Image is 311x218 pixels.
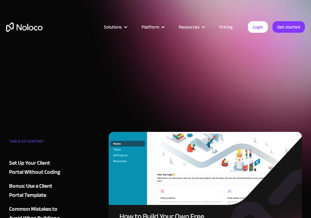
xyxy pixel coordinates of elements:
[9,182,63,200] a: Bonus: Use a Client Portal Template
[9,159,63,177] a: Set Up Your Client Portal Without Coding
[171,23,212,31] div: Resources
[272,21,305,33] a: Get started
[179,23,200,31] div: Resources
[9,137,63,149] div: TABLE OF CONTENT
[248,21,268,33] a: Login
[212,23,240,31] a: Pricing
[96,23,134,31] div: Solutions
[134,23,171,31] div: Platform
[6,22,43,32] a: home
[104,23,122,31] div: Solutions
[142,23,159,31] div: Platform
